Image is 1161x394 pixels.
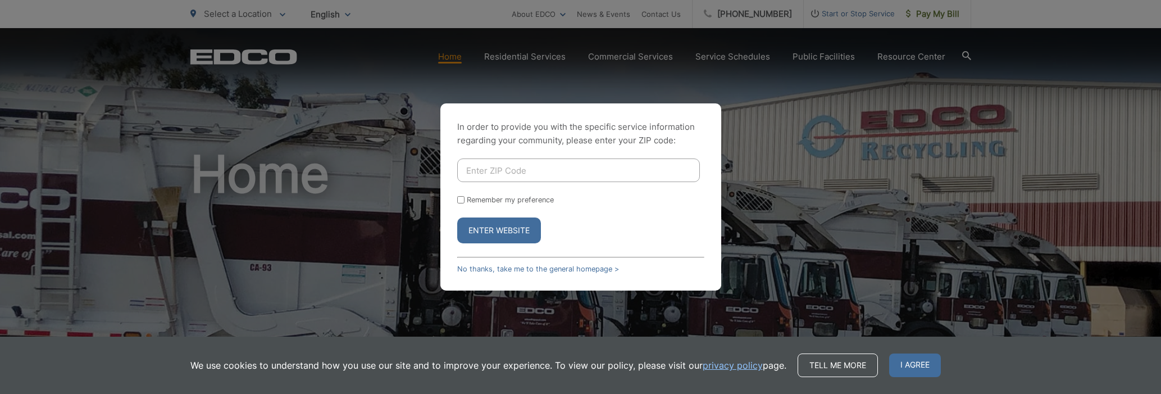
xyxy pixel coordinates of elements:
a: privacy policy [703,359,763,372]
label: Remember my preference [467,196,554,204]
button: Enter Website [457,218,541,243]
input: Enter ZIP Code [457,158,700,182]
span: I agree [889,354,941,377]
p: In order to provide you with the specific service information regarding your community, please en... [457,120,704,147]
p: We use cookies to understand how you use our site and to improve your experience. To view our pol... [190,359,786,372]
a: No thanks, take me to the general homepage > [457,265,619,273]
a: Tell me more [798,354,878,377]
